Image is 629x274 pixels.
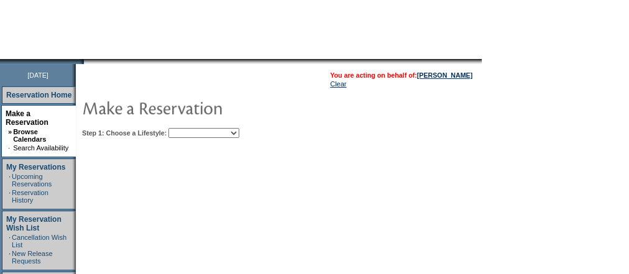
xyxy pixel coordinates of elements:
[13,128,46,143] a: Browse Calendars
[6,163,65,171] a: My Reservations
[9,250,11,265] td: ·
[27,71,48,79] span: [DATE]
[82,129,167,137] b: Step 1: Choose a Lifestyle:
[12,234,67,249] a: Cancellation Wish List
[12,250,52,265] a: New Release Requests
[330,71,472,79] span: You are acting on behalf of:
[6,91,71,99] a: Reservation Home
[12,173,52,188] a: Upcoming Reservations
[80,59,84,64] img: promoShadowLeftCorner.gif
[82,95,331,120] img: pgTtlMakeReservation.gif
[330,80,346,88] a: Clear
[8,144,12,152] td: ·
[9,234,11,249] td: ·
[9,189,11,204] td: ·
[8,128,12,135] b: »
[417,71,472,79] a: [PERSON_NAME]
[9,173,11,188] td: ·
[6,109,48,127] a: Make a Reservation
[12,189,48,204] a: Reservation History
[84,59,85,64] img: blank.gif
[6,215,62,232] a: My Reservation Wish List
[13,144,68,152] a: Search Availability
